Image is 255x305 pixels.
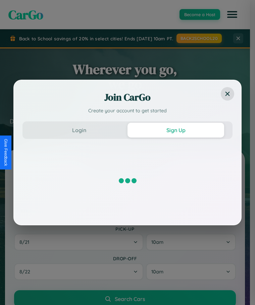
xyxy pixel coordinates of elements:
[127,123,224,138] button: Sign Up
[31,123,127,138] button: Login
[3,139,8,166] div: Give Feedback
[22,90,233,104] h2: Join CarGo
[22,107,233,115] p: Create your account to get started
[7,282,23,298] iframe: Intercom live chat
